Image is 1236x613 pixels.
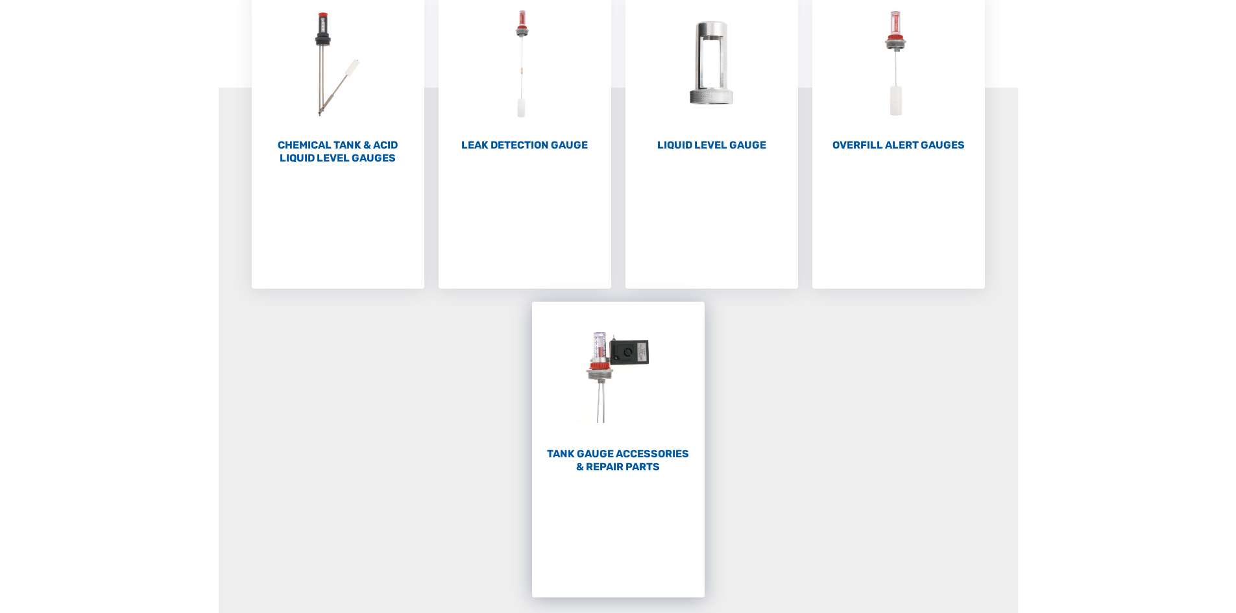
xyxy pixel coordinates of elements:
h2: Liquid Level Gauge [625,139,798,152]
a: Visit product category Tank Gauge Accessories & Repair Parts [532,302,705,474]
img: Tank Gauge Accessories & Repair Parts [532,302,705,444]
h2: Leak Detection Gauge [439,139,611,152]
h2: Overfill Alert Gauges [812,139,985,152]
h2: Chemical Tank & Acid Liquid Level Gauges [252,139,424,165]
h2: Tank Gauge Accessories & Repair Parts [532,448,705,474]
